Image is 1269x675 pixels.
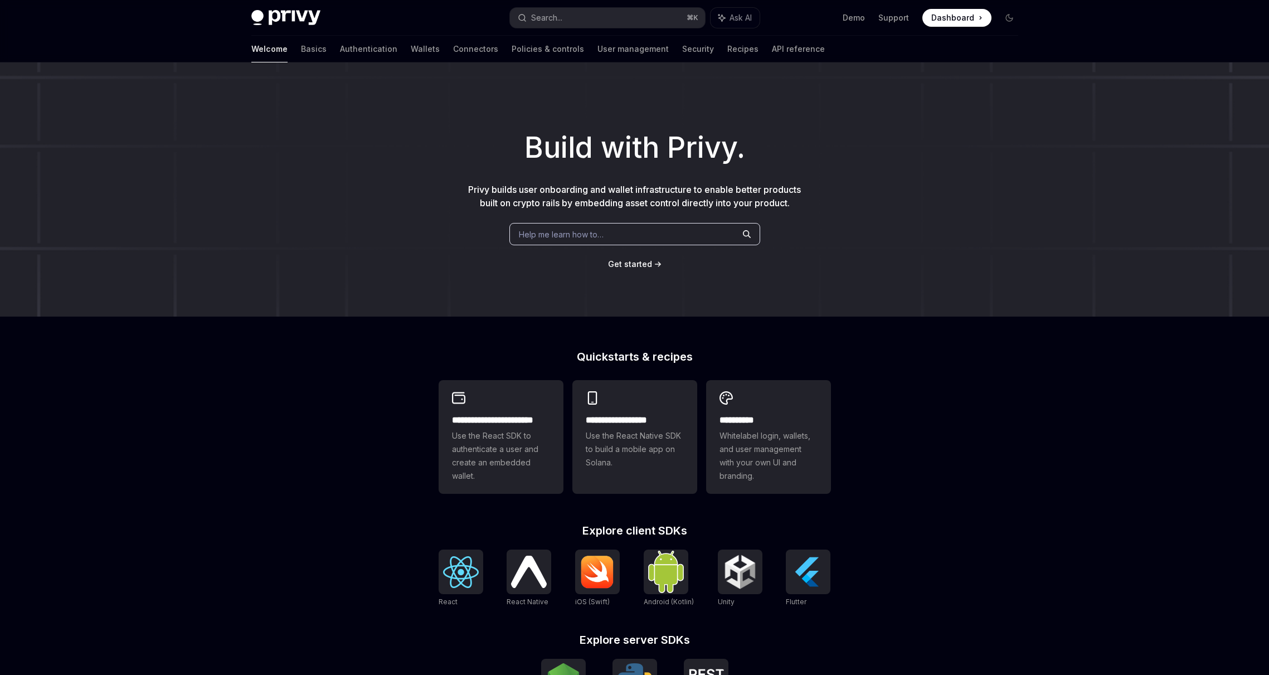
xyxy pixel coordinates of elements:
[727,36,759,62] a: Recipes
[580,555,615,589] img: iOS (Swift)
[878,12,909,23] a: Support
[931,12,974,23] span: Dashboard
[722,554,758,590] img: Unity
[512,36,584,62] a: Policies & controls
[687,13,698,22] span: ⌘ K
[519,229,604,240] span: Help me learn how to…
[468,184,801,208] span: Privy builds user onboarding and wallet infrastructure to enable better products built on crypto ...
[790,554,826,590] img: Flutter
[443,556,479,588] img: React
[718,550,762,608] a: UnityUnity
[586,429,684,469] span: Use the React Native SDK to build a mobile app on Solana.
[572,380,697,494] a: **** **** **** ***Use the React Native SDK to build a mobile app on Solana.
[922,9,991,27] a: Dashboard
[608,259,652,269] span: Get started
[644,598,694,606] span: Android (Kotlin)
[439,598,458,606] span: React
[706,380,831,494] a: **** *****Whitelabel login, wallets, and user management with your own UI and branding.
[439,550,483,608] a: ReactReact
[18,126,1251,169] h1: Build with Privy.
[340,36,397,62] a: Authentication
[251,36,288,62] a: Welcome
[718,598,735,606] span: Unity
[786,598,806,606] span: Flutter
[453,36,498,62] a: Connectors
[301,36,327,62] a: Basics
[711,8,760,28] button: Ask AI
[507,598,548,606] span: React Native
[786,550,830,608] a: FlutterFlutter
[439,351,831,362] h2: Quickstarts & recipes
[531,11,562,25] div: Search...
[730,12,752,23] span: Ask AI
[411,36,440,62] a: Wallets
[719,429,818,483] span: Whitelabel login, wallets, and user management with your own UI and branding.
[772,36,825,62] a: API reference
[843,12,865,23] a: Demo
[452,429,550,483] span: Use the React SDK to authenticate a user and create an embedded wallet.
[648,551,684,593] img: Android (Kotlin)
[1000,9,1018,27] button: Toggle dark mode
[597,36,669,62] a: User management
[575,598,610,606] span: iOS (Swift)
[608,259,652,270] a: Get started
[507,550,551,608] a: React NativeReact Native
[251,10,320,26] img: dark logo
[439,634,831,645] h2: Explore server SDKs
[644,550,694,608] a: Android (Kotlin)Android (Kotlin)
[439,525,831,536] h2: Explore client SDKs
[510,8,705,28] button: Search...⌘K
[682,36,714,62] a: Security
[511,556,547,587] img: React Native
[575,550,620,608] a: iOS (Swift)iOS (Swift)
